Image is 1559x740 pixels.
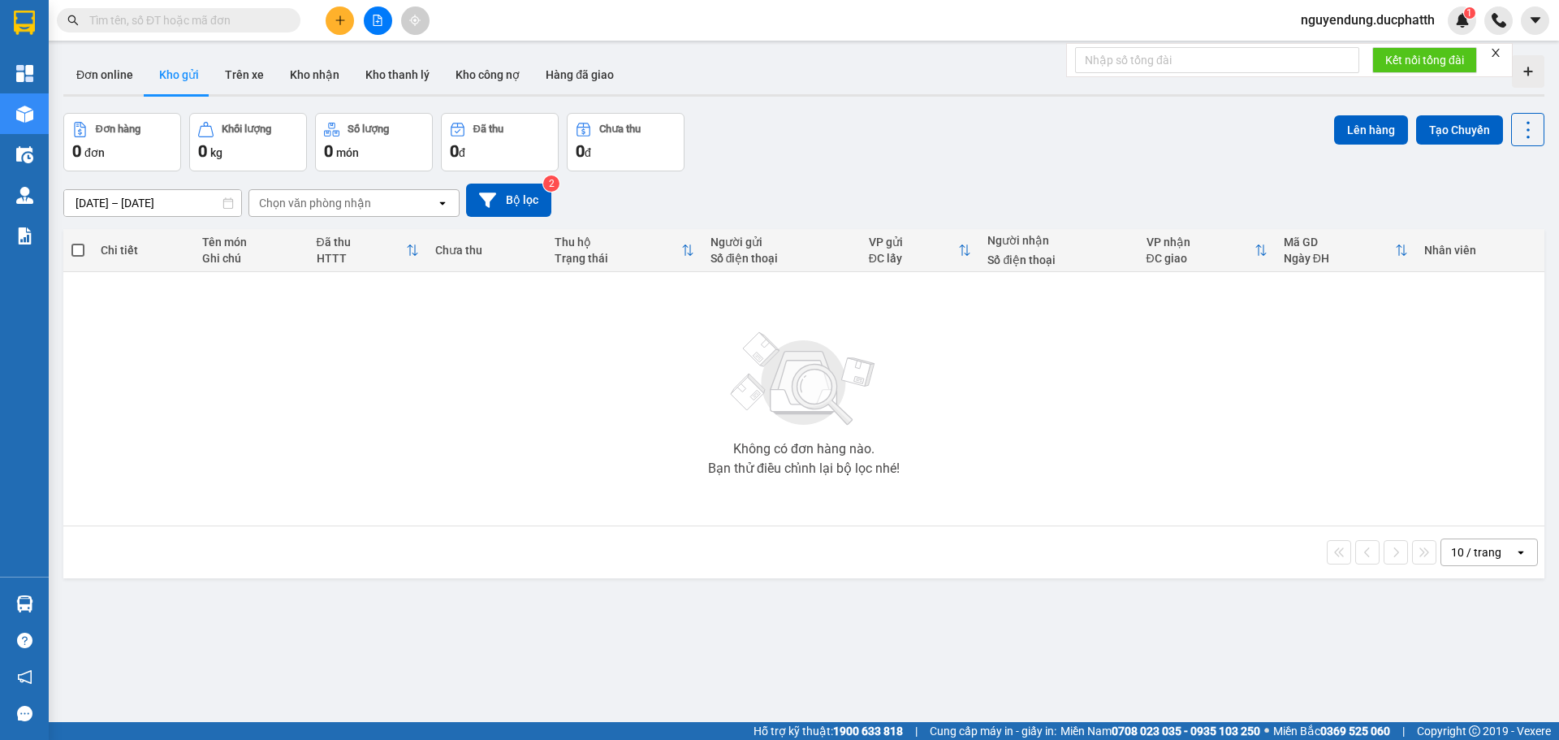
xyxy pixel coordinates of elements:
[1451,544,1501,560] div: 10 / trang
[1490,47,1501,58] span: close
[1060,722,1260,740] span: Miền Nam
[409,15,421,26] span: aim
[436,197,449,210] svg: open
[72,141,81,161] span: 0
[443,55,533,94] button: Kho công nợ
[17,669,32,685] span: notification
[1138,229,1276,272] th: Toggle SortBy
[1521,6,1549,35] button: caret-down
[1528,13,1543,28] span: caret-down
[543,175,559,192] sup: 2
[189,113,307,171] button: Khối lượng0kg
[16,187,33,204] img: warehouse-icon
[1320,725,1390,738] strong: 0369 525 060
[1334,115,1408,145] button: Lên hàng
[1385,51,1464,69] span: Kết nối tổng đài
[96,123,140,135] div: Đơn hàng
[1492,13,1506,28] img: phone-icon
[1455,13,1470,28] img: icon-new-feature
[555,236,681,249] div: Thu hộ
[67,15,79,26] span: search
[708,462,900,475] div: Bạn thử điều chỉnh lại bộ lọc nhé!
[1264,728,1269,734] span: ⚪️
[754,722,903,740] span: Hỗ trợ kỹ thuật:
[1288,10,1448,30] span: nguyendung.ducphatth
[576,141,585,161] span: 0
[466,184,551,217] button: Bộ lọc
[1416,115,1503,145] button: Tạo Chuyến
[89,11,281,29] input: Tìm tên, số ĐT hoặc mã đơn
[317,252,407,265] div: HTTT
[546,229,702,272] th: Toggle SortBy
[441,113,559,171] button: Đã thu0đ
[17,633,32,648] span: question-circle
[599,123,641,135] div: Chưa thu
[1464,7,1475,19] sup: 1
[210,146,222,159] span: kg
[1273,722,1390,740] span: Miền Bắc
[64,190,241,216] input: Select a date range.
[1512,55,1544,88] div: Tạo kho hàng mới
[364,6,392,35] button: file-add
[1372,47,1477,73] button: Kết nối tổng đài
[202,236,300,249] div: Tên món
[259,195,371,211] div: Chọn văn phòng nhận
[336,146,359,159] span: món
[352,55,443,94] button: Kho thanh lý
[723,322,885,436] img: svg+xml;base64,PHN2ZyBjbGFzcz0ibGlzdC1wbHVnX19zdmciIHhtbG5zPSJodHRwOi8vd3d3LnczLm9yZy8yMDAwL3N2Zy...
[146,55,212,94] button: Kho gửi
[372,15,383,26] span: file-add
[17,706,32,721] span: message
[459,146,465,159] span: đ
[309,229,428,272] th: Toggle SortBy
[63,113,181,171] button: Đơn hàng0đơn
[1075,47,1359,73] input: Nhập số tổng đài
[869,252,959,265] div: ĐC lấy
[733,443,875,456] div: Không có đơn hàng nào.
[1276,229,1416,272] th: Toggle SortBy
[869,236,959,249] div: VP gửi
[222,123,271,135] div: Khối lượng
[63,55,146,94] button: Đơn online
[401,6,430,35] button: aim
[14,11,35,35] img: logo-vxr
[326,6,354,35] button: plus
[987,253,1129,266] div: Số điện thoại
[16,146,33,163] img: warehouse-icon
[1402,722,1405,740] span: |
[585,146,591,159] span: đ
[324,141,333,161] span: 0
[84,146,105,159] span: đơn
[833,725,903,738] strong: 1900 633 818
[1284,236,1395,249] div: Mã GD
[710,236,853,249] div: Người gửi
[710,252,853,265] div: Số điện thoại
[1284,252,1395,265] div: Ngày ĐH
[1424,244,1536,257] div: Nhân viên
[101,244,185,257] div: Chi tiết
[1469,725,1480,737] span: copyright
[277,55,352,94] button: Kho nhận
[16,595,33,612] img: warehouse-icon
[16,106,33,123] img: warehouse-icon
[861,229,980,272] th: Toggle SortBy
[1466,7,1472,19] span: 1
[555,252,681,265] div: Trạng thái
[335,15,346,26] span: plus
[315,113,433,171] button: Số lượng0món
[16,65,33,82] img: dashboard-icon
[915,722,918,740] span: |
[212,55,277,94] button: Trên xe
[435,244,538,257] div: Chưa thu
[202,252,300,265] div: Ghi chú
[930,722,1056,740] span: Cung cấp máy in - giấy in:
[533,55,627,94] button: Hàng đã giao
[348,123,389,135] div: Số lượng
[987,234,1129,247] div: Người nhận
[198,141,207,161] span: 0
[567,113,684,171] button: Chưa thu0đ
[1147,252,1255,265] div: ĐC giao
[1147,236,1255,249] div: VP nhận
[16,227,33,245] img: solution-icon
[1514,546,1527,559] svg: open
